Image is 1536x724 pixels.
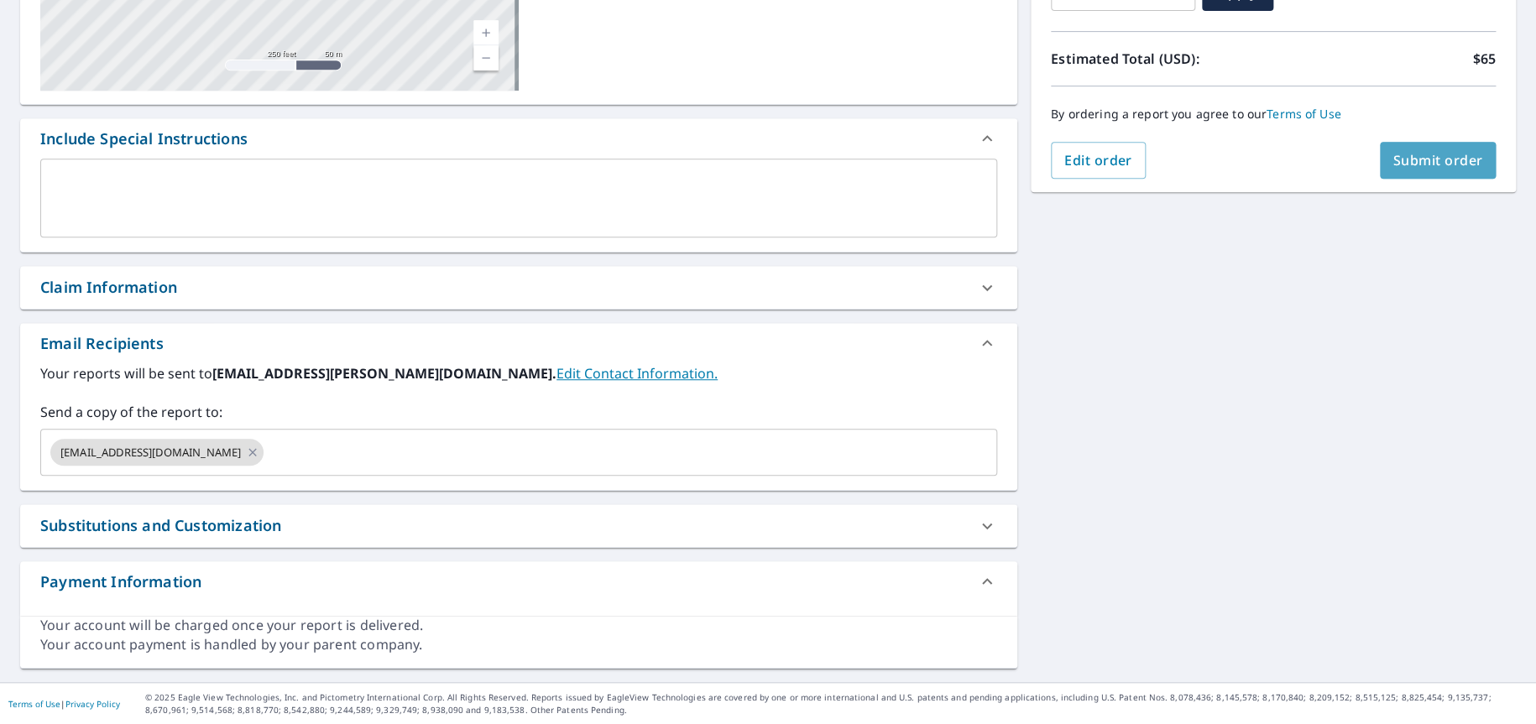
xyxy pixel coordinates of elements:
div: Claim Information [20,266,1017,309]
a: Terms of Use [1267,106,1341,122]
a: Terms of Use [8,698,60,710]
div: Your account payment is handled by your parent company. [40,635,997,654]
span: Submit order [1393,151,1483,169]
p: By ordering a report you agree to our [1051,107,1496,122]
div: Claim Information [40,276,177,299]
p: $65 [1473,49,1496,69]
a: Current Level 17, Zoom Out [473,45,499,70]
div: Payment Information [40,570,201,593]
div: Substitutions and Customization [40,514,281,537]
b: [EMAIL_ADDRESS][PERSON_NAME][DOMAIN_NAME]. [212,364,556,383]
div: Include Special Instructions [20,118,1017,159]
span: Edit order [1064,151,1132,169]
p: © 2025 Eagle View Technologies, Inc. and Pictometry International Corp. All Rights Reserved. Repo... [145,691,1528,716]
button: Edit order [1051,142,1146,179]
span: [EMAIL_ADDRESS][DOMAIN_NAME] [50,445,251,461]
a: EditContactInfo [556,364,718,383]
label: Your reports will be sent to [40,363,997,383]
p: Estimated Total (USD): [1051,49,1273,69]
p: | [8,699,120,709]
a: Privacy Policy [65,698,120,710]
div: Email Recipients [40,332,164,355]
div: [EMAIL_ADDRESS][DOMAIN_NAME] [50,439,264,466]
button: Submit order [1380,142,1497,179]
div: Include Special Instructions [40,128,248,150]
a: Current Level 17, Zoom In [473,20,499,45]
label: Send a copy of the report to: [40,402,997,422]
div: Payment Information [20,561,1017,602]
div: Substitutions and Customization [20,504,1017,547]
div: Your account will be charged once your report is delivered. [40,616,997,635]
div: Email Recipients [20,323,1017,363]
